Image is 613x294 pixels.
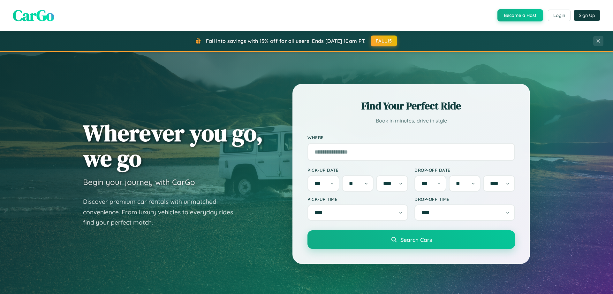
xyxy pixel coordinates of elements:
h1: Wherever you go, we go [83,120,263,171]
button: Search Cars [307,230,515,249]
label: Drop-off Date [414,167,515,173]
p: Book in minutes, drive in style [307,116,515,125]
button: Login [548,10,571,21]
button: Become a Host [497,9,543,21]
button: FALL15 [371,36,397,46]
span: Fall into savings with 15% off for all users! Ends [DATE] 10am PT. [206,38,366,44]
button: Sign Up [574,10,600,21]
label: Drop-off Time [414,196,515,202]
label: Pick-up Time [307,196,408,202]
label: Pick-up Date [307,167,408,173]
span: CarGo [13,5,54,26]
h3: Begin your journey with CarGo [83,177,195,187]
p: Discover premium car rentals with unmatched convenience. From luxury vehicles to everyday rides, ... [83,196,243,228]
span: Search Cars [400,236,432,243]
label: Where [307,135,515,140]
h2: Find Your Perfect Ride [307,99,515,113]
